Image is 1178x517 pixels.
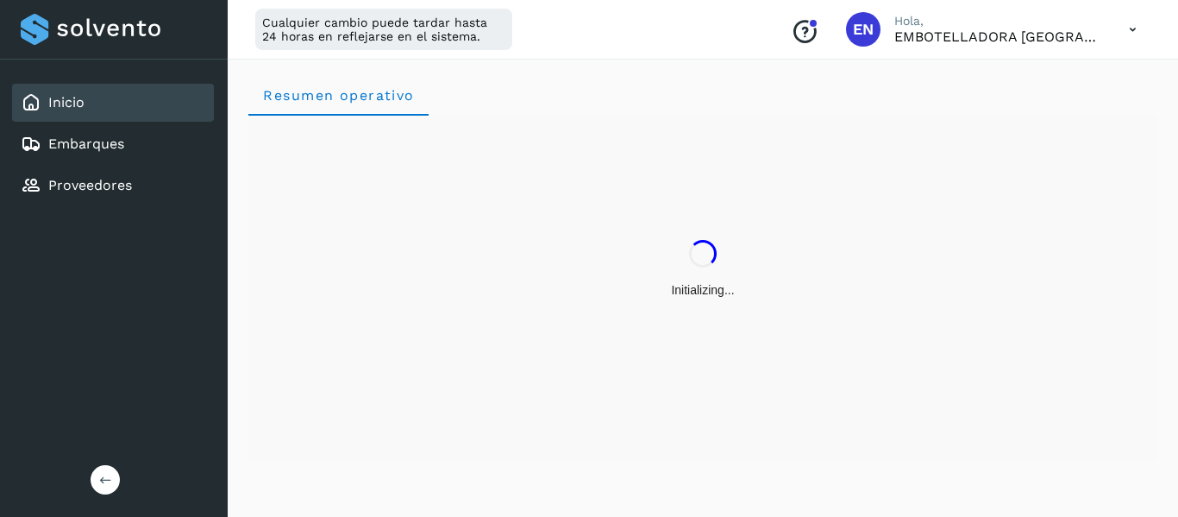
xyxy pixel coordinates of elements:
[12,125,214,163] div: Embarques
[894,14,1101,28] p: Hola,
[48,177,132,193] a: Proveedores
[48,136,124,152] a: Embarques
[12,84,214,122] div: Inicio
[262,87,415,104] span: Resumen operativo
[48,94,85,110] a: Inicio
[894,28,1101,45] p: EMBOTELLADORA NIAGARA DE MEXICO
[12,167,214,205] div: Proveedores
[255,9,512,50] div: Cualquier cambio puede tardar hasta 24 horas en reflejarse en el sistema.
